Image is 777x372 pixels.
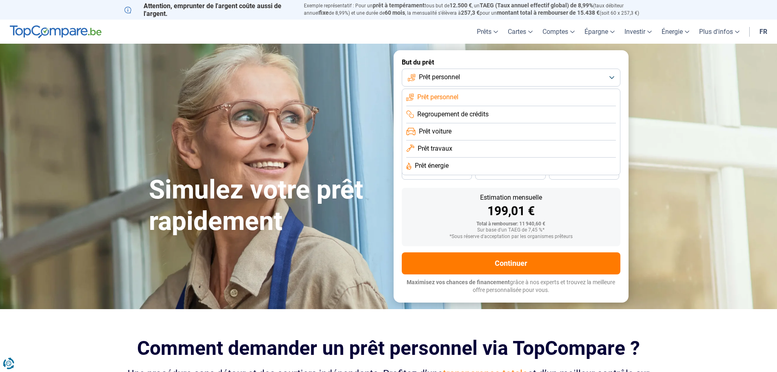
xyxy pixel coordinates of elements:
[755,20,772,44] a: fr
[538,20,580,44] a: Comptes
[402,278,620,294] p: grâce à nos experts et trouvez la meilleure offre personnalisée pour vous.
[417,93,458,102] span: Prêt personnel
[620,20,657,44] a: Investir
[497,9,600,16] span: montant total à rembourser de 15.438 €
[408,227,614,233] div: Sur base d'un TAEG de 7,45 %*
[407,279,510,285] span: Maximisez vos chances de financement
[124,337,653,359] h2: Comment demander un prêt personnel via TopCompare ?
[402,252,620,274] button: Continuer
[402,58,620,66] label: But du prêt
[304,2,653,17] p: Exemple représentatif : Pour un tous but de , un (taux débiteur annuel de 8,99%) et une durée de ...
[10,25,102,38] img: TopCompare
[580,20,620,44] a: Épargne
[480,2,593,9] span: TAEG (Taux annuel effectif global) de 8,99%
[373,2,425,9] span: prêt à tempérament
[449,2,472,9] span: 12.500 €
[408,194,614,201] div: Estimation mensuelle
[124,2,294,18] p: Attention, emprunter de l'argent coûte aussi de l'argent.
[694,20,744,44] a: Plus d'infos
[419,127,452,136] span: Prêt voiture
[385,9,405,16] span: 60 mois
[417,110,489,119] span: Regroupement de crédits
[472,20,503,44] a: Prêts
[501,171,519,176] span: 30 mois
[503,20,538,44] a: Cartes
[419,73,460,82] span: Prêt personnel
[149,174,384,237] h1: Simulez votre prêt rapidement
[575,171,593,176] span: 24 mois
[428,171,446,176] span: 36 mois
[408,234,614,240] div: *Sous réserve d'acceptation par les organismes prêteurs
[415,161,449,170] span: Prêt énergie
[461,9,480,16] span: 257,3 €
[319,9,329,16] span: fixe
[418,144,452,153] span: Prêt travaux
[408,205,614,217] div: 199,01 €
[657,20,694,44] a: Énergie
[408,221,614,227] div: Total à rembourser: 11 940,60 €
[402,69,620,87] button: Prêt personnel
